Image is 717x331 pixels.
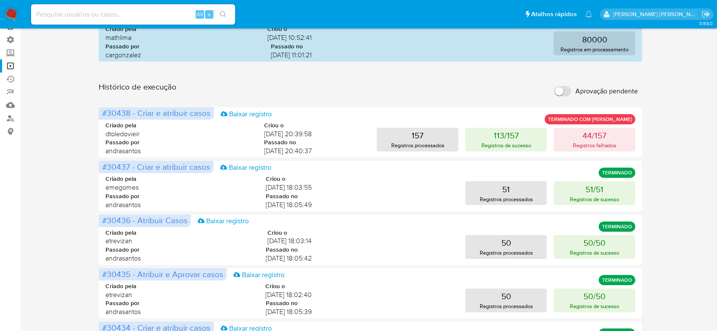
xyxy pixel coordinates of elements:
[613,10,699,18] p: andrea.asantos@mercadopago.com.br
[31,9,235,20] input: Pesquise usuários ou casos...
[702,10,711,19] a: Sair
[214,8,232,20] button: search-icon
[208,10,211,18] span: s
[699,20,713,27] span: 3.158.0
[196,10,203,18] span: Alt
[585,11,592,18] a: Notificações
[531,10,577,19] span: Atalhos rápidos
